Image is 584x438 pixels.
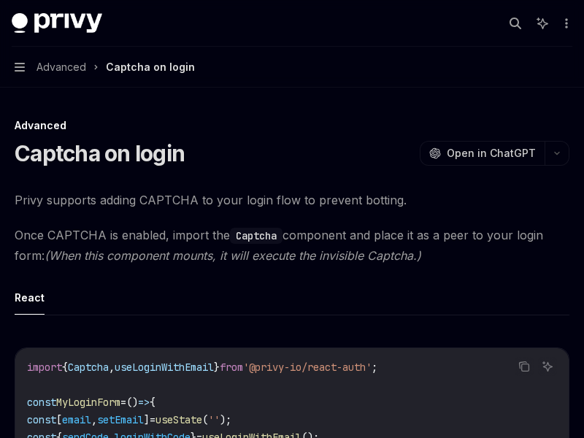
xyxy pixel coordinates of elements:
span: Captcha [68,361,109,374]
span: email [62,413,91,426]
span: { [150,396,155,409]
span: , [91,413,97,426]
span: MyLoginForm [56,396,120,409]
span: import [27,361,62,374]
button: Copy the contents from the code block [515,357,534,376]
span: setEmail [97,413,144,426]
button: Open in ChatGPT [420,141,545,166]
span: ); [220,413,231,426]
span: ( [202,413,208,426]
span: const [27,396,56,409]
span: Once CAPTCHA is enabled, import the component and place it as a peer to your login form: [15,225,569,266]
button: Ask AI [538,357,557,376]
span: , [109,361,115,374]
span: = [120,396,126,409]
span: () [126,396,138,409]
div: Advanced [15,118,569,133]
div: Captcha on login [106,58,195,76]
h1: Captcha on login [15,140,185,166]
em: (When this component mounts, it will execute the invisible Captcha.) [45,248,421,263]
span: => [138,396,150,409]
span: from [220,361,243,374]
span: = [150,413,155,426]
span: [ [56,413,62,426]
img: dark logo [12,13,102,34]
span: useLoginWithEmail [115,361,214,374]
span: '' [208,413,220,426]
span: Open in ChatGPT [447,146,536,161]
span: { [62,361,68,374]
span: } [214,361,220,374]
button: More actions [558,13,572,34]
code: Captcha [230,228,283,244]
button: React [15,280,45,315]
span: Advanced [36,58,86,76]
span: Privy supports adding CAPTCHA to your login flow to prevent botting. [15,190,569,210]
span: useState [155,413,202,426]
span: ] [144,413,150,426]
span: '@privy-io/react-auth' [243,361,372,374]
span: const [27,413,56,426]
span: ; [372,361,377,374]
